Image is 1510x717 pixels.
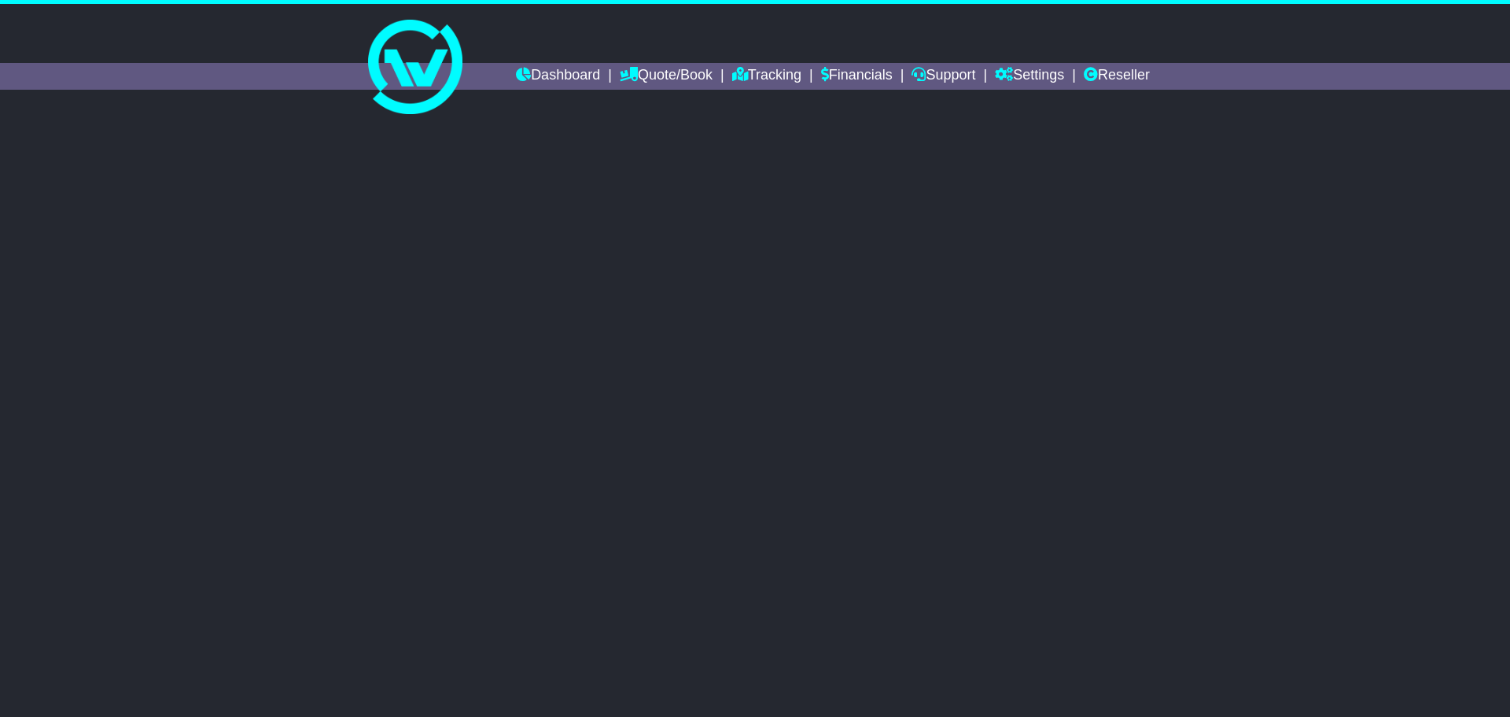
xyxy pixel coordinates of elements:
[620,63,713,90] a: Quote/Book
[732,63,801,90] a: Tracking
[1084,63,1150,90] a: Reseller
[821,63,893,90] a: Financials
[995,63,1064,90] a: Settings
[516,63,600,90] a: Dashboard
[912,63,975,90] a: Support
